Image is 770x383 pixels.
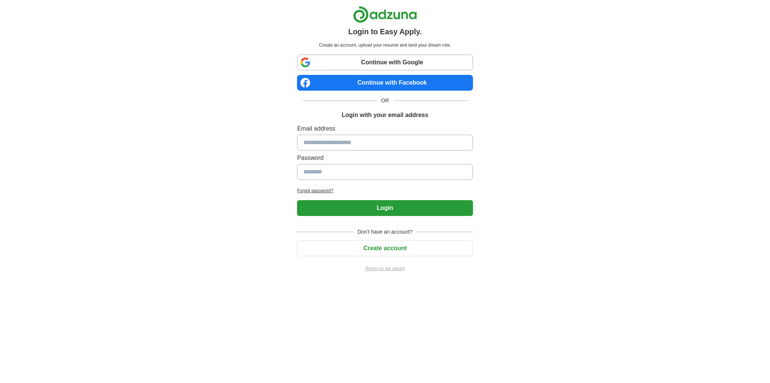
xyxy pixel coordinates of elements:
p: Create an account, upload your resume and land your dream role. [299,42,471,49]
a: Create account [297,245,473,251]
label: Password [297,154,473,163]
button: Create account [297,240,473,256]
a: Forgot password? [297,187,473,194]
h1: Login to Easy Apply. [348,26,422,37]
a: Continue with Facebook [297,75,473,91]
a: Continue with Google [297,55,473,70]
span: OR [377,97,394,105]
img: Adzuna logo [353,6,417,23]
a: Return to job advert [297,265,473,272]
label: Email address [297,124,473,133]
h1: Login with your email address [342,111,428,120]
span: Don't have an account? [353,228,417,236]
button: Login [297,200,473,216]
